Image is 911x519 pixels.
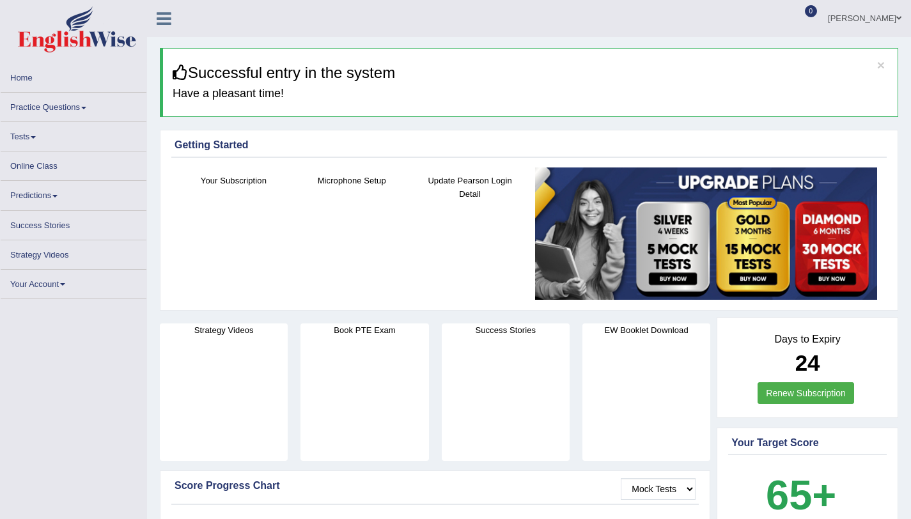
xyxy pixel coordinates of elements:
a: Strategy Videos [1,240,146,265]
h4: Days to Expiry [731,334,884,345]
h4: Have a pleasant time! [173,88,888,100]
h4: Success Stories [442,323,570,337]
a: Home [1,63,146,88]
span: 0 [805,5,818,17]
h4: EW Booklet Download [582,323,710,337]
div: Your Target Score [731,435,884,451]
a: Your Account [1,270,146,295]
a: Success Stories [1,211,146,236]
a: Predictions [1,181,146,206]
b: 24 [795,350,820,375]
a: Tests [1,122,146,147]
div: Score Progress Chart [175,478,696,493]
div: Getting Started [175,137,884,153]
img: small5.jpg [535,167,877,300]
b: 65+ [766,472,836,518]
h4: Strategy Videos [160,323,288,337]
a: Practice Questions [1,93,146,118]
h4: Book PTE Exam [300,323,428,337]
h4: Your Subscription [181,174,286,187]
a: Renew Subscription [758,382,854,404]
a: Online Class [1,151,146,176]
h4: Update Pearson Login Detail [417,174,523,201]
h3: Successful entry in the system [173,65,888,81]
button: × [877,58,885,72]
h4: Microphone Setup [299,174,405,187]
